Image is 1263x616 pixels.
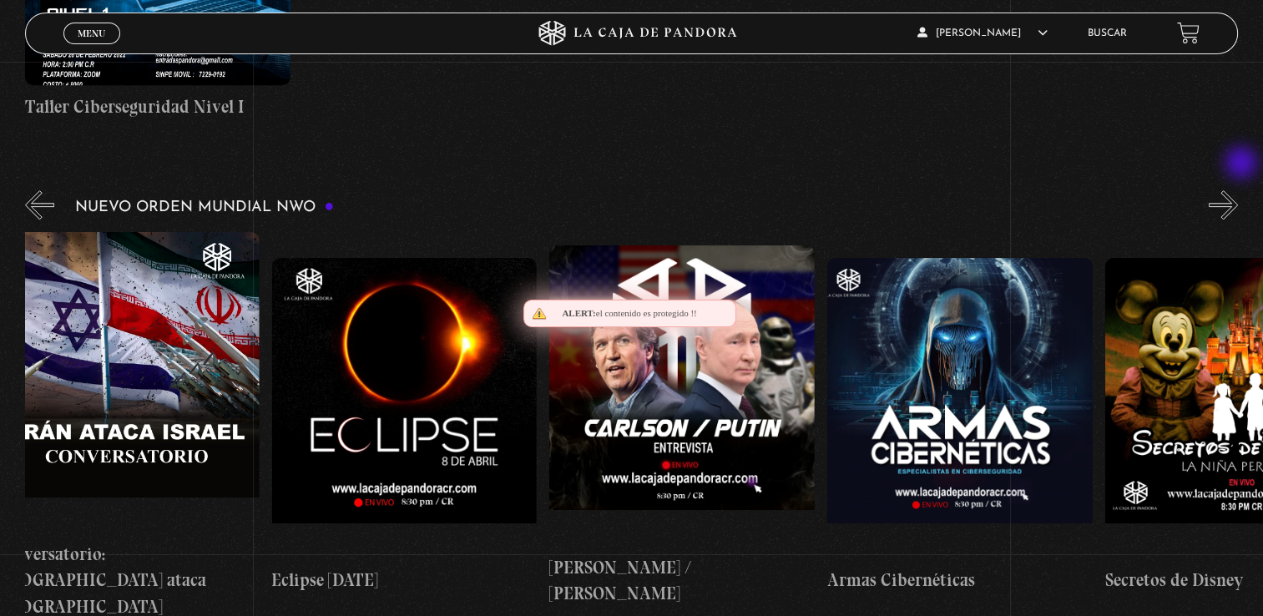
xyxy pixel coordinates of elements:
[562,308,595,318] span: Alert:
[549,554,815,607] h4: [PERSON_NAME] / [PERSON_NAME]
[272,567,538,593] h4: Eclipse [DATE]
[1209,190,1238,220] button: Next
[827,567,1093,593] h4: Armas Cibernéticas
[1177,22,1200,44] a: View your shopping cart
[78,28,105,38] span: Menu
[1088,28,1127,38] a: Buscar
[523,300,736,327] div: el contenido es protegido !!
[72,43,111,54] span: Cerrar
[917,28,1048,38] span: [PERSON_NAME]
[25,93,290,120] h4: Taller Ciberseguridad Nivel I
[75,199,334,215] h3: Nuevo Orden Mundial NWO
[25,190,54,220] button: Previous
